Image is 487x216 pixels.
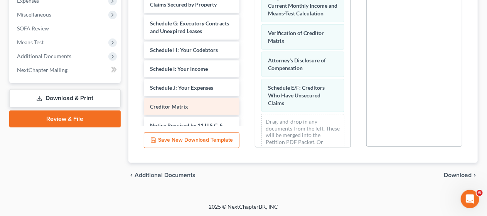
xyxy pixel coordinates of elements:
i: chevron_right [472,172,478,178]
a: NextChapter Mailing [11,63,121,77]
span: Creditor Matrix [150,103,188,110]
span: Miscellaneous [17,11,51,18]
span: Download [444,172,472,178]
span: Verification of Creditor Matrix [268,30,324,44]
span: Schedule I: Your Income [150,65,208,72]
span: 6 [477,190,483,196]
span: SOFA Review [17,25,49,32]
span: Notice Required by 11 U.S.C. § 342(b) for Individuals Filing for Bankruptcy [150,122,224,144]
span: Schedule E/F: Creditors Who Have Unsecured Claims [268,84,325,106]
span: Attorney's Disclosure of Compensation [268,57,326,71]
a: SOFA Review [11,22,121,35]
span: Additional Documents [17,53,71,59]
span: NextChapter Mailing [17,67,67,73]
span: Schedule G: Executory Contracts and Unexpired Leases [150,20,229,34]
i: chevron_left [128,172,135,178]
button: Save New Download Template [144,132,239,149]
iframe: Intercom live chat [461,190,479,208]
span: Means Test [17,39,44,45]
a: Download & Print [9,89,121,107]
a: chevron_left Additional Documents [128,172,195,178]
span: Schedule H: Your Codebtors [150,47,218,53]
span: Schedule J: Your Expenses [150,84,213,91]
span: Additional Documents [135,172,195,178]
div: Drag-and-drop in any documents from the left. These will be merged into the Petition PDF Packet. ... [261,114,344,163]
button: Download chevron_right [444,172,478,178]
a: Review & File [9,111,121,127]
